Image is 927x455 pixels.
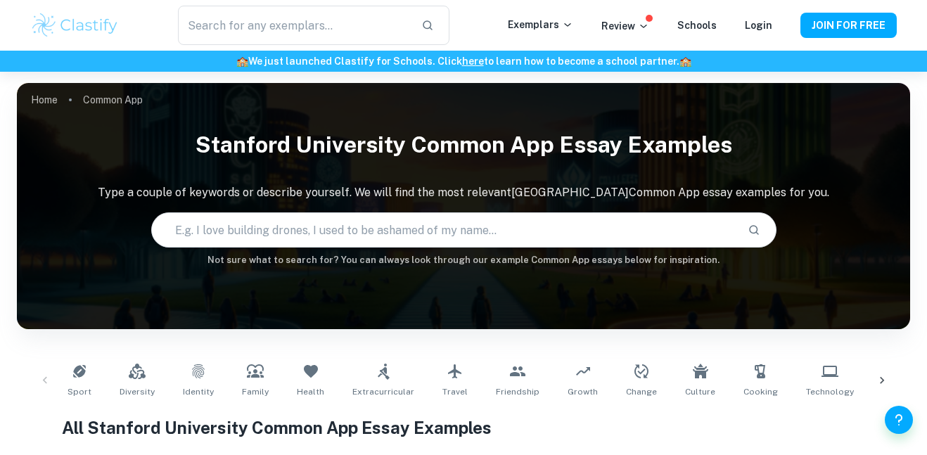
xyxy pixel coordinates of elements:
[685,385,715,398] span: Culture
[297,385,324,398] span: Health
[352,385,414,398] span: Extracurricular
[30,11,120,39] img: Clastify logo
[31,90,58,110] a: Home
[120,385,155,398] span: Diversity
[745,20,772,31] a: Login
[236,56,248,67] span: 🏫
[62,415,866,440] h1: All Stanford University Common App Essay Examples
[83,92,143,108] p: Common App
[442,385,468,398] span: Travel
[17,122,910,167] h1: Stanford University Common App Essay Examples
[601,18,649,34] p: Review
[183,385,214,398] span: Identity
[152,210,736,250] input: E.g. I love building drones, I used to be ashamed of my name...
[496,385,539,398] span: Friendship
[17,184,910,201] p: Type a couple of keywords or describe yourself. We will find the most relevant [GEOGRAPHIC_DATA] ...
[679,56,691,67] span: 🏫
[806,385,854,398] span: Technology
[677,20,717,31] a: Schools
[743,385,778,398] span: Cooking
[568,385,598,398] span: Growth
[626,385,657,398] span: Change
[800,13,897,38] button: JOIN FOR FREE
[742,218,766,242] button: Search
[242,385,269,398] span: Family
[178,6,410,45] input: Search for any exemplars...
[17,253,910,267] h6: Not sure what to search for? You can always look through our example Common App essays below for ...
[462,56,484,67] a: here
[68,385,91,398] span: Sport
[508,17,573,32] p: Exemplars
[885,406,913,434] button: Help and Feedback
[3,53,924,69] h6: We just launched Clastify for Schools. Click to learn how to become a school partner.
